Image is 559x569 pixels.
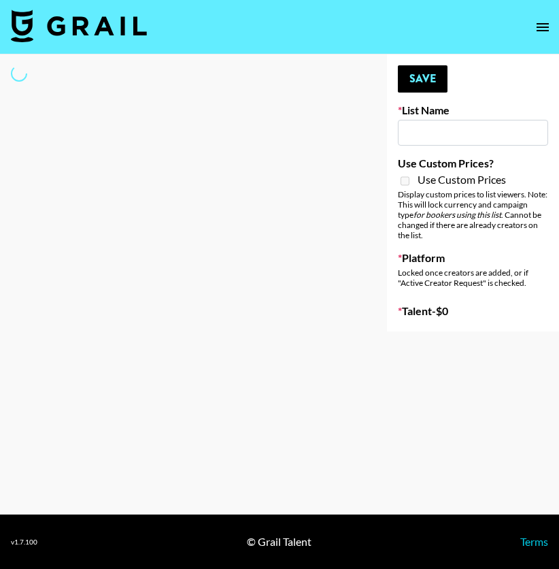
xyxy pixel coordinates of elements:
[398,304,548,318] label: Talent - $ 0
[398,65,447,93] button: Save
[398,189,548,240] div: Display custom prices to list viewers. Note: This will lock currency and campaign type . Cannot b...
[398,103,548,117] label: List Name
[520,535,548,548] a: Terms
[418,173,506,186] span: Use Custom Prices
[247,535,311,549] div: © Grail Talent
[398,157,548,170] label: Use Custom Prices?
[11,538,37,547] div: v 1.7.100
[413,210,501,220] em: for bookers using this list
[398,251,548,265] label: Platform
[398,267,548,288] div: Locked once creators are added, or if "Active Creator Request" is checked.
[529,14,556,41] button: open drawer
[11,10,147,42] img: Grail Talent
